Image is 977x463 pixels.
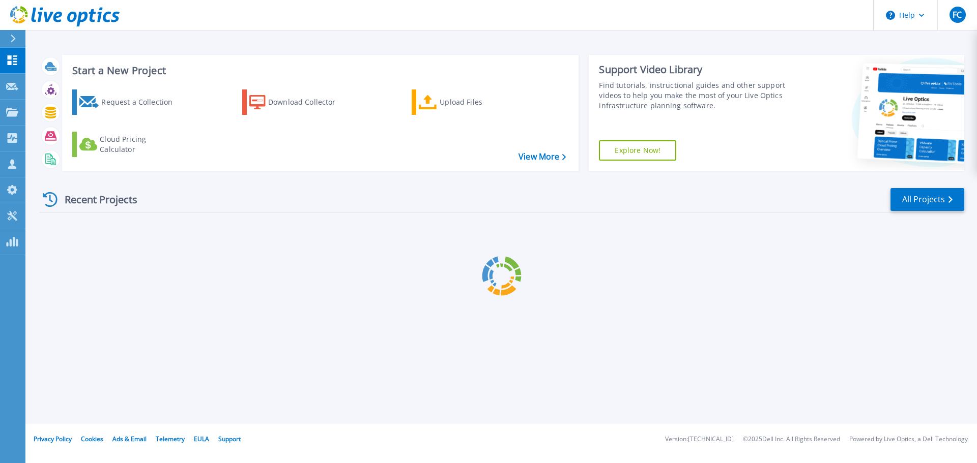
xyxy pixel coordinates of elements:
div: Support Video Library [599,63,790,76]
div: Request a Collection [101,92,183,112]
a: Upload Files [412,89,525,115]
a: Cloud Pricing Calculator [72,132,186,157]
a: View More [519,152,566,162]
li: © 2025 Dell Inc. All Rights Reserved [743,436,840,443]
a: Privacy Policy [34,435,72,443]
a: Ads & Email [112,435,147,443]
a: EULA [194,435,209,443]
div: Upload Files [440,92,521,112]
h3: Start a New Project [72,65,566,76]
a: Support [218,435,241,443]
li: Version: [TECHNICAL_ID] [665,436,734,443]
div: Cloud Pricing Calculator [100,134,181,155]
a: Request a Collection [72,89,186,115]
li: Powered by Live Optics, a Dell Technology [849,436,968,443]
div: Recent Projects [39,187,151,212]
a: Cookies [81,435,103,443]
div: Download Collector [268,92,350,112]
a: All Projects [890,188,964,211]
span: FC [953,11,962,19]
a: Explore Now! [599,140,676,161]
div: Find tutorials, instructional guides and other support videos to help you make the most of your L... [599,80,790,111]
a: Download Collector [242,89,356,115]
a: Telemetry [156,435,185,443]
